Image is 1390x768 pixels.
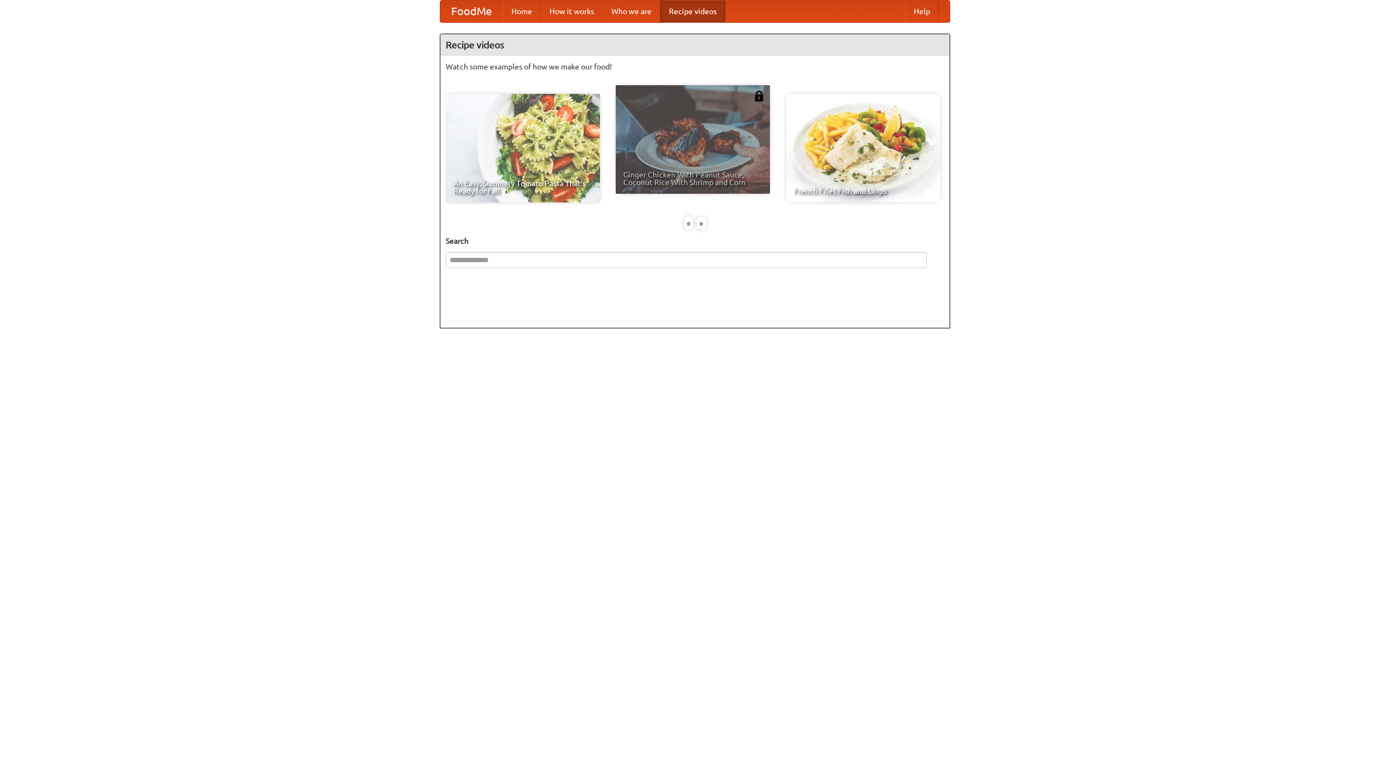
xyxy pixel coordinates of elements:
[541,1,603,22] a: How it works
[786,94,940,202] a: French Fries Fish and Chips
[446,236,944,246] h5: Search
[453,180,592,195] span: An Easy, Summery Tomato Pasta That's Ready for Fall
[446,61,944,72] p: Watch some examples of how we make our food!
[440,34,950,56] h4: Recipe videos
[503,1,541,22] a: Home
[603,1,660,22] a: Who we are
[794,187,933,195] span: French Fries Fish and Chips
[697,217,706,230] div: »
[440,1,503,22] a: FoodMe
[684,217,693,230] div: «
[446,94,600,202] a: An Easy, Summery Tomato Pasta That's Ready for Fall
[660,1,725,22] a: Recipe videos
[754,91,764,101] img: 483408.png
[905,1,939,22] a: Help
